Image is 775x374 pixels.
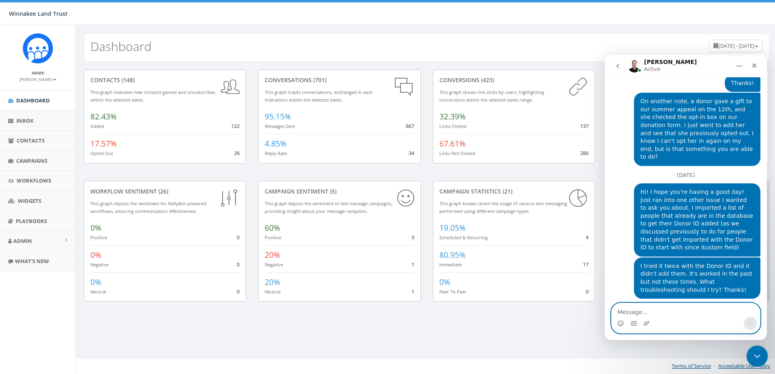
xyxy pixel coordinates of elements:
span: 137 [580,122,589,130]
h2: Dashboard [90,40,152,53]
small: Added [90,123,104,129]
small: Neutral [90,289,106,295]
span: 0 [586,288,589,295]
span: Workflows [17,177,51,184]
small: This graph depicts the sentiment for RallyBot-powered workflows, ensuring communication effective... [90,200,206,214]
small: This graph tracks conversations, exchanged in each interaction within the selected dates. [265,89,373,103]
small: Negative [265,261,283,268]
span: 95.15% [265,111,291,122]
small: Name [32,70,44,76]
span: 34 [409,149,414,157]
span: 667 [406,122,414,130]
small: Opted Out [90,150,113,156]
small: Positive [265,234,281,240]
small: Peer To Peer [439,289,467,295]
small: Reply Rate [265,150,287,156]
span: What's New [15,257,49,265]
div: Workflow Sentiment [90,187,240,195]
small: Messages Sent [265,123,295,129]
span: 4.85% [265,138,287,149]
span: 1 [411,288,414,295]
small: This graph depicts the sentiment of text message campaigns, providing insight about your message ... [265,200,392,214]
span: 67.61% [439,138,466,149]
span: [DATE] - [DATE] [719,42,754,49]
div: Campaign Statistics [439,187,589,195]
div: Campaign Sentiment [265,187,414,195]
img: Rally_Corp_Icon.png [23,33,53,64]
span: Widgets [18,197,41,204]
span: 0 [237,261,240,268]
span: 82.43% [90,111,117,122]
span: 80.95% [439,250,466,260]
span: 60% [265,223,280,233]
small: Negative [90,261,109,268]
small: Positive [90,234,107,240]
small: Links Clicked [439,123,467,129]
span: 19.05% [439,223,466,233]
div: contacts [90,76,240,84]
span: (423) [480,76,494,84]
span: 20% [265,250,280,260]
span: Playbooks [16,217,47,225]
span: 1 [411,261,414,268]
span: 122 [231,122,240,130]
a: Terms of Service [672,362,711,370]
span: 3 [411,234,414,241]
span: (148) [120,76,135,84]
span: Campaigns [16,157,47,164]
small: Links Not Clicked [439,150,475,156]
span: 0% [90,223,101,233]
iframe: Intercom live chat [747,346,768,367]
div: conversations [265,76,414,84]
small: Immediate [439,261,462,268]
span: 26 [234,149,240,157]
span: Inbox [16,117,34,124]
span: 4 [586,234,589,241]
span: 32.39% [439,111,466,122]
a: Acceptable Use Policy [718,362,770,370]
span: 17.57% [90,138,117,149]
small: Scheduled & Recurring [439,234,488,240]
span: 0% [439,277,450,287]
span: (21) [501,187,512,195]
small: This graph shows link clicks by users, highlighting conversions within the selected dates range. [439,89,544,103]
span: Contacts [17,137,45,144]
div: conversions [439,76,589,84]
iframe: Intercom live chat [605,55,767,340]
span: 0% [90,277,101,287]
small: This graph indicates new contacts gained and unsubscribes within the selected dates. [90,89,215,103]
small: [PERSON_NAME] [19,76,56,82]
span: (5) [328,187,336,195]
span: 0 [237,234,240,241]
a: [PERSON_NAME] [19,75,56,83]
span: Dashboard [16,97,50,104]
small: This graph breaks down the usage of various text messaging performed using different campaign types. [439,200,567,214]
span: (701) [312,76,326,84]
span: 0% [90,250,101,260]
span: 0 [237,288,240,295]
span: 20% [265,277,280,287]
span: Winnakee Land Trust [9,10,68,17]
